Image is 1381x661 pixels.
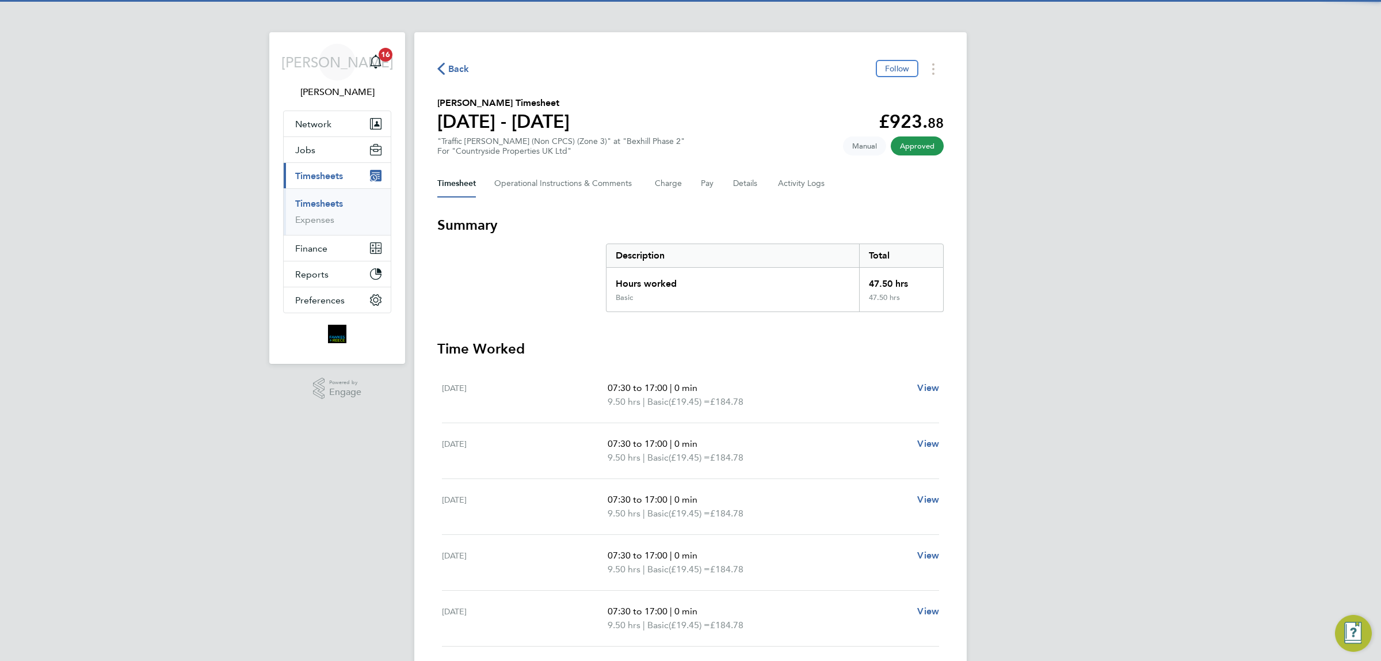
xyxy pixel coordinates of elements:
[655,170,682,197] button: Charge
[917,437,939,451] a: View
[608,438,667,449] span: 07:30 to 17:00
[917,605,939,618] a: View
[329,388,361,397] span: Engage
[608,550,667,561] span: 07:30 to 17:00
[647,563,669,576] span: Basic
[669,620,710,630] span: (£19.45) =
[608,382,667,393] span: 07:30 to 17:00
[284,163,391,188] button: Timesheets
[295,269,329,280] span: Reports
[295,198,343,209] a: Timesheets
[917,438,939,449] span: View
[674,494,697,505] span: 0 min
[670,606,672,617] span: |
[442,493,608,521] div: [DATE]
[269,32,405,364] nav: Main navigation
[437,146,685,156] div: For "Countryside Properties UK Ltd"
[295,119,331,130] span: Network
[923,60,944,78] button: Timesheets Menu
[379,48,392,62] span: 16
[442,549,608,576] div: [DATE]
[608,564,640,575] span: 9.50 hrs
[710,564,743,575] span: £184.78
[437,62,470,76] button: Back
[643,508,645,519] span: |
[283,44,391,99] a: [PERSON_NAME][PERSON_NAME]
[284,261,391,287] button: Reports
[608,494,667,505] span: 07:30 to 17:00
[442,605,608,632] div: [DATE]
[928,115,944,131] span: 88
[295,214,334,225] a: Expenses
[437,340,944,358] h3: Time Worked
[364,44,387,81] a: 16
[608,452,640,463] span: 9.50 hrs
[843,136,886,155] span: This timesheet was manually created.
[494,170,636,197] button: Operational Instructions & Comments
[295,295,345,306] span: Preferences
[284,111,391,136] button: Network
[670,382,672,393] span: |
[917,493,939,507] a: View
[669,396,710,407] span: (£19.45) =
[647,451,669,465] span: Basic
[710,508,743,519] span: £184.78
[606,268,859,293] div: Hours worked
[917,494,939,505] span: View
[437,136,685,156] div: "Traffic [PERSON_NAME] (Non CPCS) (Zone 3)" at "Bexhill Phase 2"
[876,60,918,77] button: Follow
[295,145,315,155] span: Jobs
[674,438,697,449] span: 0 min
[437,170,476,197] button: Timesheet
[437,216,944,234] h3: Summary
[1335,615,1372,652] button: Engage Resource Center
[674,382,697,393] span: 0 min
[437,96,570,110] h2: [PERSON_NAME] Timesheet
[859,244,943,267] div: Total
[891,136,944,155] span: This timesheet has been approved.
[670,494,672,505] span: |
[608,620,640,630] span: 9.50 hrs
[710,452,743,463] span: £184.78
[643,564,645,575] span: |
[283,85,391,99] span: Jordan Alaezihe
[669,508,710,519] span: (£19.45) =
[647,618,669,632] span: Basic
[643,452,645,463] span: |
[295,243,327,254] span: Finance
[283,325,391,343] a: Go to home page
[674,550,697,561] span: 0 min
[733,170,760,197] button: Details
[917,549,939,563] a: View
[669,452,710,463] span: (£19.45) =
[442,381,608,409] div: [DATE]
[606,244,859,267] div: Description
[917,381,939,395] a: View
[643,396,645,407] span: |
[710,396,743,407] span: £184.78
[879,111,944,132] app-decimal: £923.
[284,235,391,261] button: Finance
[608,396,640,407] span: 9.50 hrs
[608,606,667,617] span: 07:30 to 17:00
[670,438,672,449] span: |
[608,508,640,519] span: 9.50 hrs
[859,293,943,311] div: 47.50 hrs
[284,137,391,162] button: Jobs
[328,325,346,343] img: bromak-logo-retina.png
[917,382,939,393] span: View
[778,170,826,197] button: Activity Logs
[859,268,943,293] div: 47.50 hrs
[674,606,697,617] span: 0 min
[616,293,633,302] div: Basic
[281,55,394,70] span: [PERSON_NAME]
[917,606,939,617] span: View
[606,244,944,312] div: Summary
[643,620,645,630] span: |
[669,564,710,575] span: (£19.45) =
[647,395,669,409] span: Basic
[313,378,362,400] a: Powered byEngage
[647,507,669,521] span: Basic
[701,170,715,197] button: Pay
[710,620,743,630] span: £184.78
